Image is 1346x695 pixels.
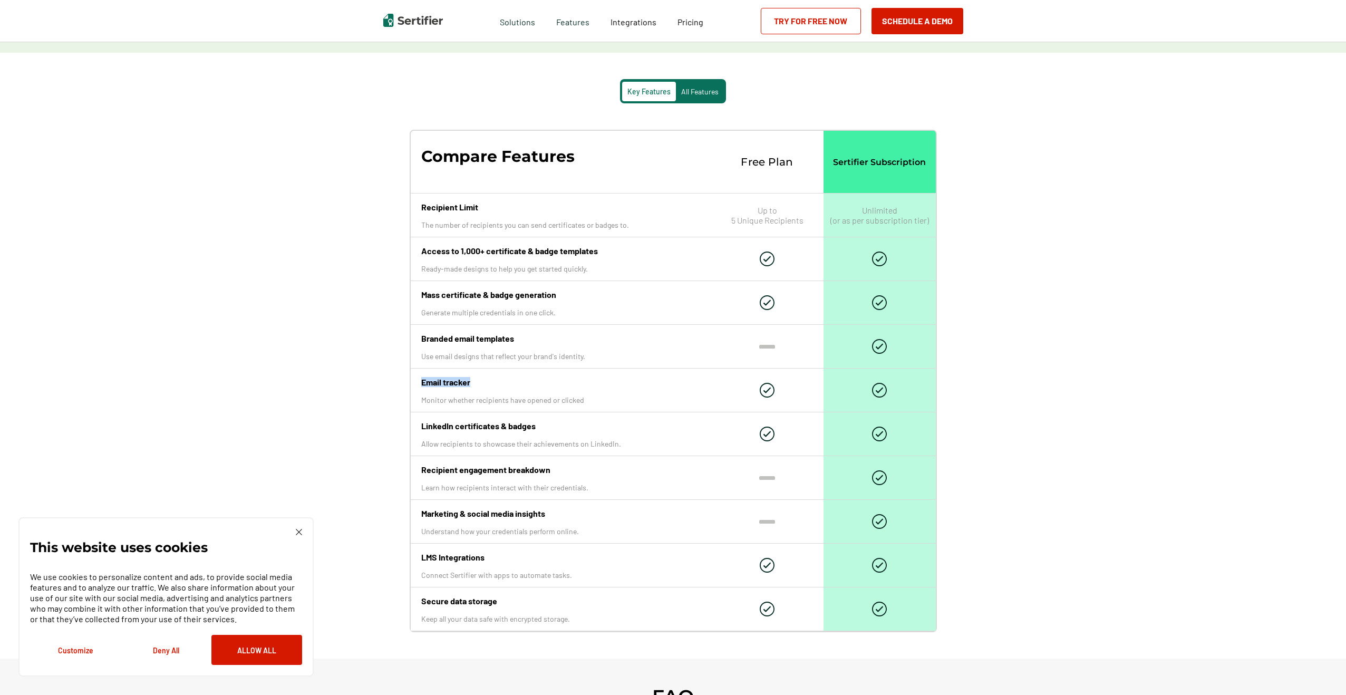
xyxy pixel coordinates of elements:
img: Sertifier | Digital Credentialing Platform [383,14,443,27]
p: The number of recipients you can send certificates or badges to. [421,220,701,229]
img: Check Icon [872,514,887,529]
p: Free Plan [741,156,793,168]
p: Monitor whether recipients have opened or clicked [421,395,701,404]
p: Branded email templates [421,333,701,343]
a: Integrations [611,14,656,27]
p: Email tracker [421,377,701,387]
p: Up to 5 Unique Recipients [731,205,803,225]
p: Use email designs that reflect your brand's identity. [421,352,701,361]
p: Unlimited (or as per subscription tier) [830,205,929,225]
img: Check Icon [760,295,774,310]
button: Deny All [121,635,211,665]
p: Connect Sertifier with apps to automate tasks. [421,571,701,580]
img: Check Icon [872,470,887,485]
img: Check Icon [872,252,887,266]
img: Minus Icon [759,345,775,349]
p: Recipient Limit [421,202,701,212]
p: LinkedIn certificates & badges [421,421,701,431]
img: Check Icon [872,602,887,616]
span: Pricing [677,17,703,27]
p: Mass certificate & badge generation [421,289,701,300]
p: Marketing & social media insights [421,508,701,518]
img: Check Icon [872,339,887,354]
p: Compare Features [421,147,701,166]
p: Keep all your data safe with encrypted storage. [421,614,701,623]
p: Access to 1,000+ certificate & badge templates [421,246,701,256]
img: Cookie Popup Close [296,529,302,535]
a: Pricing [677,14,703,27]
span: Features [556,14,589,27]
p: LMS Integrations [421,552,701,562]
p: Learn how recipients interact with their credentials. [421,483,701,492]
iframe: Chat Widget [1293,644,1346,695]
p: Secure data storage [421,596,701,606]
a: Try for Free Now [761,8,861,34]
img: Minus Icon [759,520,775,524]
span: All Features [681,87,719,96]
p: Understand how your credentials perform online. [421,527,701,536]
img: Check Icon [760,602,774,616]
p: We use cookies to personalize content and ads, to provide social media features and to analyze ou... [30,572,302,624]
img: Check Icon [872,427,887,441]
span: Solutions [500,14,535,27]
button: Schedule a Demo [871,8,963,34]
img: Check Icon [760,558,774,573]
span: Key Features [627,87,671,96]
button: Customize [30,635,121,665]
span: Integrations [611,17,656,27]
p: This website uses cookies [30,542,208,553]
p: Allow recipients to showcase their achievements on LinkedIn. [421,439,701,448]
img: Check Icon [872,383,887,398]
img: Minus Icon [759,476,775,480]
p: Sertifier Subscription [833,157,926,167]
p: Ready-made designs to help you get started quickly. [421,264,701,273]
p: Generate multiple credentials in one click. [421,308,701,317]
img: Check Icon [760,427,774,441]
img: Check Icon [760,383,774,398]
button: Allow All [211,635,302,665]
img: Check Icon [760,252,774,266]
img: Check Icon [872,558,887,573]
img: Check Icon [872,295,887,310]
p: Recipient engagement breakdown [421,465,701,475]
